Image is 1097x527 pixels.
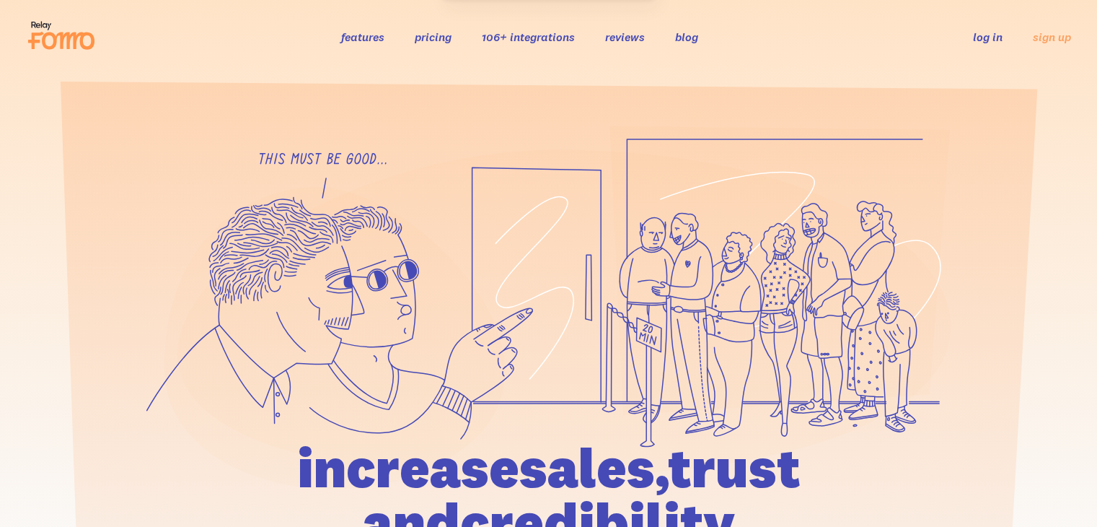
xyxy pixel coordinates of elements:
[341,30,384,44] a: features
[415,30,451,44] a: pricing
[675,30,698,44] a: blog
[973,30,1003,44] a: log in
[482,30,575,44] a: 106+ integrations
[1033,30,1071,45] a: sign up
[605,30,645,44] a: reviews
